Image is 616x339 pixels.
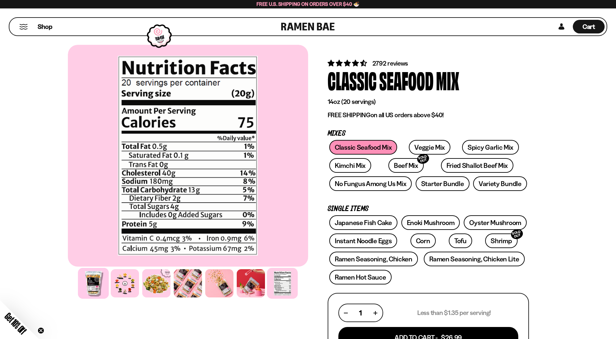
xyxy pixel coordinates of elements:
[372,59,408,67] span: 2792 reviews
[416,153,430,165] div: SOLD OUT
[38,22,52,31] span: Shop
[409,140,450,155] a: Veggie Mix
[257,1,359,7] span: Free U.S. Shipping on Orders over $40 🍜
[573,18,605,35] a: Cart
[388,158,424,173] a: Beef MixSOLD OUT
[329,252,418,266] a: Ramen Seasoning, Chicken
[329,158,371,173] a: Kimchi Mix
[359,309,362,317] span: 1
[583,23,595,31] span: Cart
[473,176,527,191] a: Variety Bundle
[38,327,44,334] button: Close teaser
[328,111,529,119] p: on all US orders above $40!
[379,68,434,92] div: Seafood
[328,68,377,92] div: Classic
[401,215,460,230] a: Enoki Mushroom
[3,311,28,336] span: Get 10% Off
[328,98,529,106] p: 14oz (20 servings)
[329,233,397,248] a: Instant Noodle Eggs
[441,158,513,173] a: Fried Shallot Beef Mix
[329,270,392,284] a: Ramen Hot Sauce
[485,233,517,248] a: ShrimpSOLD OUT
[328,111,371,119] strong: FREE SHIPPING
[38,20,52,33] a: Shop
[424,252,524,266] a: Ramen Seasoning, Chicken Lite
[328,131,529,137] p: Mixes
[436,68,459,92] div: Mix
[19,24,28,30] button: Mobile Menu Trigger
[328,206,529,212] p: Single Items
[464,215,527,230] a: Oyster Mushroom
[329,215,397,230] a: Japanese Fish Cake
[462,140,519,155] a: Spicy Garlic Mix
[510,228,524,241] div: SOLD OUT
[449,233,472,248] a: Tofu
[417,309,491,317] p: Less than $1.35 per serving!
[328,59,368,67] span: 4.68 stars
[416,176,470,191] a: Starter Bundle
[329,176,412,191] a: No Fungus Among Us Mix
[410,233,436,248] a: Corn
